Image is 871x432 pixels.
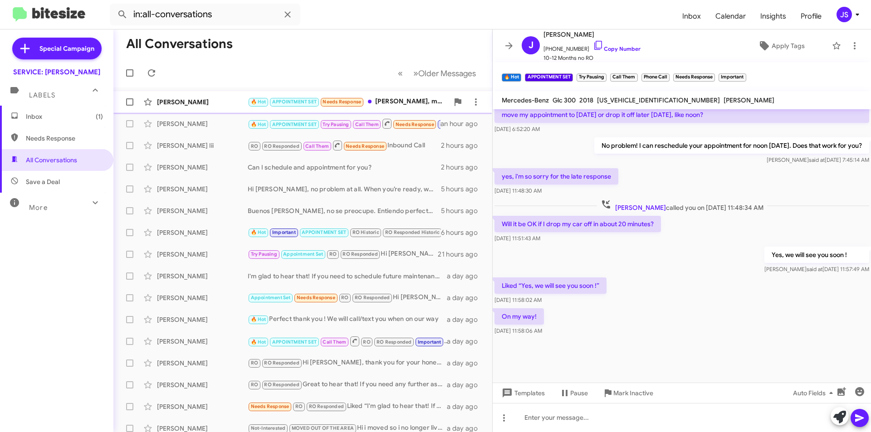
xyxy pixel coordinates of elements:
[772,38,805,54] span: Apply Tags
[323,121,349,127] span: Try Pausing
[157,359,248,368] div: [PERSON_NAME]
[597,96,720,104] span: [US_VEHICLE_IDENTIFICATION_NUMBER]
[675,3,708,29] a: Inbox
[248,401,447,412] div: Liked “I'm glad to hear that! If there's anything else you need regarding your vehicle or to sche...
[297,295,335,301] span: Needs Response
[441,206,485,215] div: 5 hours ago
[248,292,447,303] div: Hi [PERSON_NAME], my daughter [PERSON_NAME] wrote an email to you on my behalf this morning regar...
[26,134,103,143] span: Needs Response
[292,425,354,431] span: MOVED OUT OF THE AREA
[447,315,485,324] div: a day ago
[39,44,94,53] span: Special Campaign
[157,337,248,346] div: [PERSON_NAME]
[12,38,102,59] a: Special Campaign
[248,227,441,238] div: We’re offering limited-time specials through the end of the month:Oil Change $159.95 (Reg. $290)T...
[719,73,746,82] small: Important
[570,385,588,401] span: Pause
[251,316,266,322] span: 🔥 Hot
[157,272,248,281] div: [PERSON_NAME]
[396,121,434,127] span: Needs Response
[543,29,641,40] span: [PERSON_NAME]
[447,359,485,368] div: a day ago
[251,403,289,409] span: Needs Response
[157,380,248,389] div: [PERSON_NAME]
[494,187,542,194] span: [DATE] 11:48:30 AM
[441,228,485,237] div: 6 hours ago
[500,385,545,401] span: Templates
[494,97,869,123] p: Hi [PERSON_NAME], i'm so sorry but my husbands flight was cancelled last night so i wasn't able t...
[494,277,607,294] p: Liked “Yes, we will see you soon !”
[251,99,266,105] span: 🔥 Hot
[248,184,441,194] div: Hi [PERSON_NAME], no problem at all. When you’re ready, we’ll be here to help with your Mercedes-...
[323,99,361,105] span: Needs Response
[595,385,661,401] button: Mark Inactive
[494,308,544,325] p: On my way!
[447,337,485,346] div: a day ago
[577,73,607,82] small: Try Pausing
[248,272,447,281] div: I'm glad to hear that! If you need to schedule future maintenance or repairs for your vehicle, fe...
[29,91,55,99] span: Labels
[793,3,829,29] a: Profile
[793,385,837,401] span: Auto Fields
[272,121,317,127] span: APPOINTMENT SET
[272,99,317,105] span: APPOINTMENT SET
[248,206,441,215] div: Buenos [PERSON_NAME], no se preocupe. Entiendo perfectamente, gracias por avisar. Cuando tenga un...
[157,402,248,411] div: [PERSON_NAME]
[377,339,411,345] span: RO Responded
[157,119,248,128] div: [PERSON_NAME]
[724,96,774,104] span: [PERSON_NAME]
[29,204,48,212] span: More
[251,425,286,431] span: Not-Interested
[807,266,822,272] span: said at
[398,68,403,79] span: «
[579,96,593,104] span: 2018
[251,295,291,301] span: Appointment Set
[764,247,869,263] p: Yes, we will see you soon !
[248,358,447,368] div: Hi [PERSON_NAME], thank you for your honest feedback. I’m sorry the small battery wasn’t addresse...
[767,156,869,163] span: [PERSON_NAME] [DATE] 7:45:14 AM
[837,7,852,22] div: JS
[248,140,441,151] div: Inbound Call
[355,121,379,127] span: Call Them
[251,382,258,388] span: RO
[708,3,753,29] span: Calendar
[309,403,344,409] span: RO Responded
[753,3,793,29] a: Insights
[528,38,533,53] span: J
[248,314,447,325] div: Perfect thank you ! We will call/text you when on our way
[157,184,248,194] div: [PERSON_NAME]
[157,315,248,324] div: [PERSON_NAME]
[248,118,440,129] div: On my way!
[26,177,60,186] span: Save a Deal
[352,229,379,235] span: RO Historic
[438,250,485,259] div: 21 hours ago
[341,295,348,301] span: RO
[26,112,103,121] span: Inbox
[126,37,233,51] h1: All Conversations
[610,73,637,82] small: Call Them
[110,4,300,25] input: Search
[302,229,346,235] span: APPOINTMENT SET
[440,119,485,128] div: an hour ago
[329,251,337,257] span: RO
[346,143,384,149] span: Needs Response
[248,249,438,259] div: Hi [PERSON_NAME], sorry for the delay I was checking in with your advisor [PERSON_NAME]. Parts go...
[343,251,377,257] span: RO Responded
[613,385,653,401] span: Mark Inactive
[764,266,869,272] span: [PERSON_NAME] [DATE] 11:57:49 AM
[786,385,844,401] button: Auto Fields
[363,339,370,345] span: RO
[494,235,540,242] span: [DATE] 11:51:43 AM
[734,38,827,54] button: Apply Tags
[593,45,641,52] a: Copy Number
[251,339,266,345] span: 🔥 Hot
[597,199,767,212] span: called you on [DATE] 11:48:34 AM
[641,73,670,82] small: Phone Call
[157,228,248,237] div: [PERSON_NAME]
[525,73,573,82] small: APPOINTMENT SET
[418,68,476,78] span: Older Messages
[494,327,542,334] span: [DATE] 11:58:06 AM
